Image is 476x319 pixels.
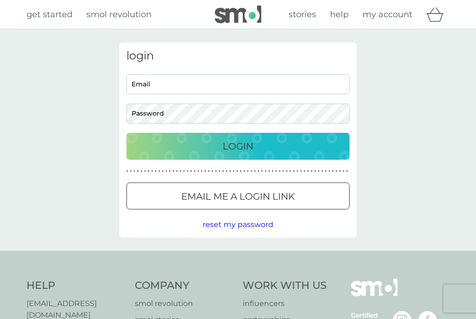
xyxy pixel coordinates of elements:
p: ● [172,169,174,174]
p: ● [218,169,220,174]
a: smol revolution [86,8,152,21]
p: ● [286,169,288,174]
p: ● [233,169,235,174]
h3: login [126,49,350,63]
p: Email me a login link [181,189,295,204]
img: smol [351,279,397,310]
p: ● [258,169,259,174]
p: ● [336,169,337,174]
button: reset my password [203,219,273,231]
p: ● [137,169,139,174]
p: ● [329,169,331,174]
span: get started [26,9,73,20]
p: ● [247,169,249,174]
p: ● [144,169,146,174]
p: ● [208,169,210,174]
p: ● [325,169,327,174]
div: basket [426,5,450,24]
p: ● [307,169,309,174]
a: get started [26,8,73,21]
p: ● [165,169,167,174]
p: ● [229,169,231,174]
p: ● [141,169,143,174]
p: ● [290,169,291,174]
p: ● [275,169,277,174]
p: ● [264,169,266,174]
p: ● [293,169,295,174]
button: Login [126,133,350,160]
p: ● [297,169,298,174]
p: ● [339,169,341,174]
img: smol [215,6,261,23]
p: ● [222,169,224,174]
p: ● [254,169,256,174]
button: Email me a login link [126,182,350,209]
span: smol revolution [86,9,152,20]
a: stories [289,8,316,21]
p: ● [194,169,196,174]
p: ● [183,169,185,174]
p: ● [332,169,334,174]
h4: Help [26,279,126,293]
p: ● [212,169,213,174]
a: influencers [243,298,327,310]
p: ● [148,169,150,174]
p: ● [304,169,305,174]
p: ● [176,169,178,174]
p: ● [321,169,323,174]
a: help [330,8,349,21]
a: smol revolution [135,298,234,310]
p: ● [272,169,274,174]
p: ● [261,169,263,174]
h4: Company [135,279,234,293]
p: ● [169,169,171,174]
p: ● [198,169,199,174]
span: stories [289,9,316,20]
span: my account [363,9,412,20]
p: ● [155,169,157,174]
p: ● [346,169,348,174]
p: ● [236,169,238,174]
p: ● [126,169,128,174]
p: ● [314,169,316,174]
p: ● [283,169,284,174]
p: ● [311,169,313,174]
p: ● [240,169,242,174]
p: ● [159,169,160,174]
p: ● [251,169,252,174]
p: ● [130,169,132,174]
p: ● [201,169,203,174]
span: reset my password [203,220,273,229]
p: ● [133,169,135,174]
p: ● [179,169,181,174]
p: ● [215,169,217,174]
p: ● [205,169,206,174]
span: help [330,9,349,20]
p: ● [187,169,189,174]
p: ● [300,169,302,174]
p: ● [162,169,164,174]
a: my account [363,8,412,21]
p: ● [190,169,192,174]
p: ● [226,169,228,174]
p: ● [318,169,320,174]
p: ● [151,169,153,174]
p: ● [244,169,245,174]
p: ● [268,169,270,174]
p: ● [343,169,344,174]
p: ● [279,169,281,174]
p: Login [223,139,253,154]
h4: Work With Us [243,279,327,293]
